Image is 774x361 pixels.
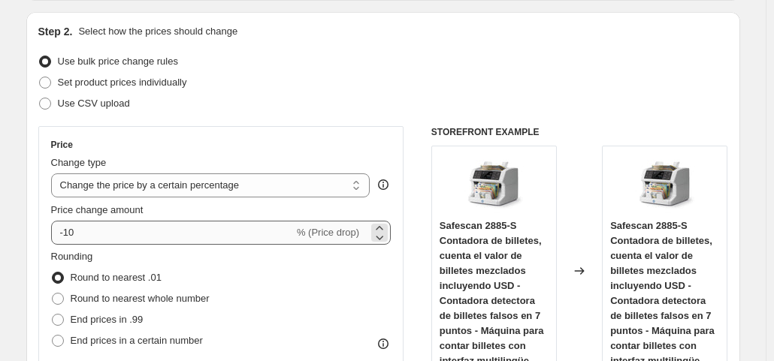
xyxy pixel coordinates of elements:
span: Round to nearest .01 [71,272,162,283]
span: % (Price drop) [297,227,359,238]
h3: Price [51,139,73,151]
span: End prices in .99 [71,314,144,325]
input: -15 [51,221,294,245]
span: Use CSV upload [58,98,130,109]
span: Rounding [51,251,93,262]
img: 71pAb6EI7wL_80x.jpg [635,154,695,214]
h6: STOREFRONT EXAMPLE [431,126,728,138]
img: 71pAb6EI7wL_80x.jpg [464,154,524,214]
span: Change type [51,157,107,168]
p: Select how the prices should change [78,24,237,39]
span: End prices in a certain number [71,335,203,346]
span: Set product prices individually [58,77,187,88]
div: help [376,177,391,192]
span: Round to nearest whole number [71,293,210,304]
span: Use bulk price change rules [58,56,178,67]
h2: Step 2. [38,24,73,39]
span: Price change amount [51,204,144,215]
